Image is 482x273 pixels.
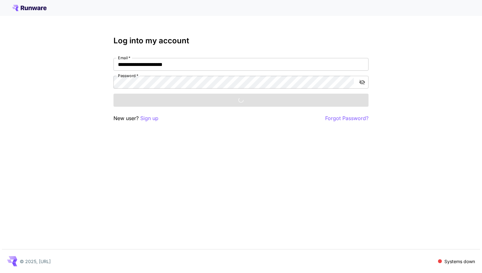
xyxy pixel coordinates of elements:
button: Forgot Password? [325,114,369,122]
p: © 2025, [URL] [20,258,51,265]
button: Sign up [140,114,158,122]
label: Email [118,55,130,61]
p: Systems down [444,258,475,265]
h3: Log into my account [113,36,369,45]
p: New user? [113,114,158,122]
label: Password [118,73,138,78]
button: toggle password visibility [356,76,368,88]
